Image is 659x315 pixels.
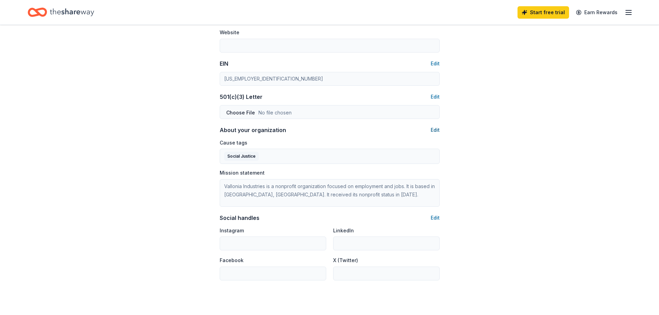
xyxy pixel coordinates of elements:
button: Edit [431,59,440,68]
label: X (Twitter) [333,257,358,264]
div: Social handles [220,214,259,222]
a: Home [28,4,94,20]
div: EIN [220,59,228,68]
button: Edit [431,93,440,101]
label: Mission statement [220,169,265,176]
input: 12-3456789 [220,72,440,86]
div: 501(c)(3) Letter [220,93,263,101]
button: Edit [431,214,440,222]
textarea: Vallonia Industries is a nonprofit organization focused on employment and jobs. It is based in [G... [220,179,440,207]
button: Edit [431,126,440,134]
label: Facebook [220,257,244,264]
label: Website [220,29,239,36]
div: About your organization [220,126,286,134]
label: Instagram [220,227,244,234]
a: Earn Rewards [572,6,622,19]
a: Start free trial [518,6,569,19]
label: Cause tags [220,139,247,146]
div: Social Justice [224,152,259,161]
label: LinkedIn [333,227,354,234]
button: Social Justice [220,149,440,164]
